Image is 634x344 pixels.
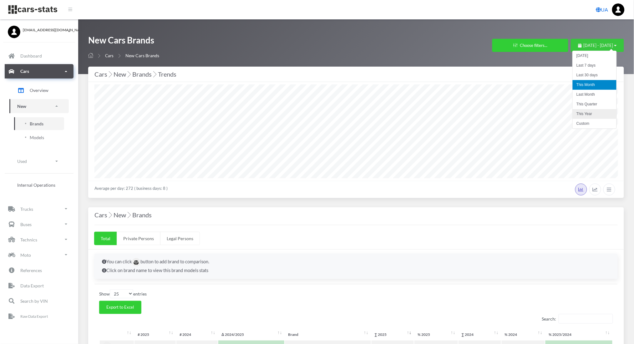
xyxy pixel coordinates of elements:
p: Dashboard [20,52,42,60]
p: Search by VIN [20,297,48,305]
span: Models [30,134,44,141]
p: Technics [20,236,37,244]
p: Used [17,157,27,165]
p: New [17,102,26,110]
a: Moto [5,248,74,262]
th: Δ&nbsp;2024/2025: activate to sort column ascending [218,329,284,340]
th: ∑&nbsp;2025: activate to sort column ascending [372,329,414,340]
th: %&nbsp;2025/2024: activate to sort column ascending [545,329,612,340]
img: navbar brand [8,5,58,14]
p: Trucks [20,205,33,213]
a: [EMAIL_ADDRESS][DOMAIN_NAME] [8,26,70,33]
p: Raw Data Export [20,313,48,320]
a: Brands [14,117,64,130]
span: Overview [30,87,48,94]
th: %&nbsp;2025: activate to sort column ascending [414,329,458,340]
th: %&nbsp;2024: activate to sort column ascending [502,329,545,340]
span: [DATE] - [DATE] [584,43,613,48]
a: Cars [105,53,114,58]
th: Brand: activate to sort column ascending [285,329,371,340]
a: Raw Data Export [5,309,74,323]
li: [DATE] [573,51,616,61]
li: Last 7 days [573,61,616,70]
div: You can click button to add brand to comparison. Click on brand name to view this brand models stats [94,254,618,279]
select: Showentries [110,289,133,298]
span: Internal Operations [17,182,55,188]
a: UA [594,3,611,16]
a: Technics [5,232,74,247]
span: New Cars Brands [125,53,159,58]
label: Show entries [99,289,147,298]
button: Choose filters... [492,39,568,52]
li: This Quarter [573,99,616,109]
input: Search: [559,314,613,324]
li: Last 30 days [573,70,616,80]
a: Used [9,154,69,168]
a: Internal Operations [9,179,69,191]
th: ∑&nbsp;2024: activate to sort column ascending [459,329,501,340]
p: Buses [20,220,32,228]
div: Average per day: 272 ( business days: 8 ) [88,181,624,198]
p: Moto [20,251,31,259]
h1: New Cars Brands [88,34,159,49]
a: Total [94,232,117,245]
a: Buses [5,217,74,231]
label: Search: [542,314,613,324]
a: Overview [9,83,69,98]
a: Trucks [5,202,74,216]
p: Data Export [20,282,44,290]
a: Models [14,131,64,144]
a: Legal Persons [160,232,200,245]
img: ... [612,3,625,16]
p: Cars [20,67,29,75]
button: [DATE] - [DATE] [571,39,624,52]
a: Private Persons [117,232,160,245]
p: References [20,266,42,274]
span: [EMAIL_ADDRESS][DOMAIN_NAME] [23,27,70,33]
button: Export to Excel [99,301,141,314]
a: References [5,263,74,277]
th: #&nbsp;2024: activate to sort column ascending [176,329,218,340]
a: Search by VIN [5,294,74,308]
span: Export to Excel [106,305,134,310]
th: : activate to sort column ascending [100,329,134,340]
li: Custom [573,119,616,129]
li: Last Month [573,90,616,99]
h4: Cars New Brands [94,210,618,220]
a: New [9,99,69,113]
a: Data Export [5,278,74,293]
a: Dashboard [5,49,74,63]
div: Cars New Brands Trends [94,69,618,79]
th: #&nbsp;2025: activate to sort column ascending [134,329,176,340]
li: This Year [573,109,616,119]
li: This Month [573,80,616,90]
a: Cars [5,64,74,78]
span: Brands [30,120,43,127]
